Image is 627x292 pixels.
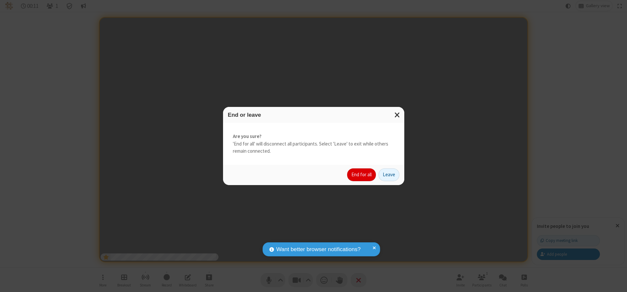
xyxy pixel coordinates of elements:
strong: Are you sure? [233,133,394,140]
span: Want better browser notifications? [276,245,361,254]
button: Leave [378,168,399,181]
div: 'End for all' will disconnect all participants. Select 'Leave' to exit while others remain connec... [223,123,404,165]
button: Close modal [391,107,404,123]
button: End for all [347,168,376,181]
h3: End or leave [228,112,399,118]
